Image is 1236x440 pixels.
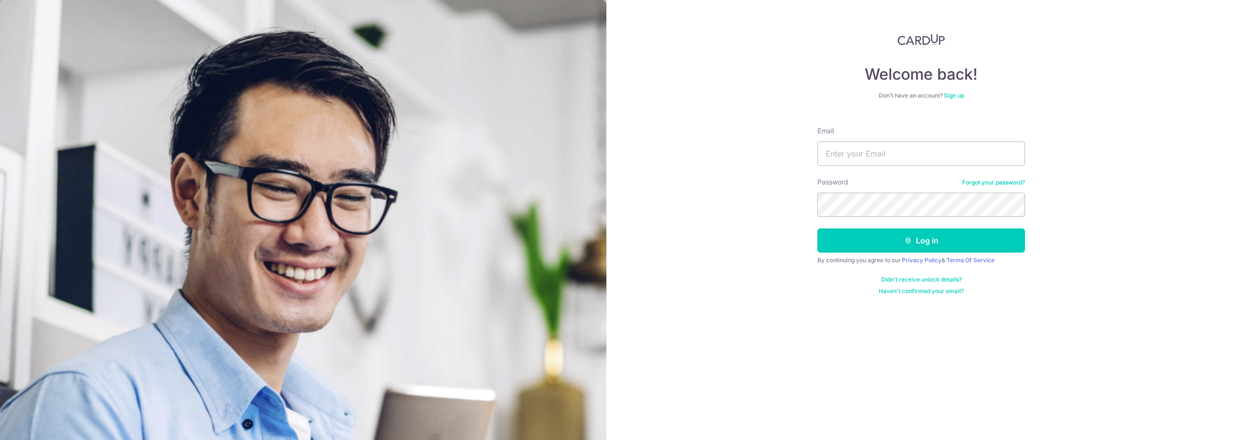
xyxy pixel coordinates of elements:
[879,287,964,295] a: Haven't confirmed your email?
[817,256,1025,264] div: By continuing you agree to our &
[817,177,848,187] label: Password
[817,228,1025,253] button: Log in
[817,65,1025,84] h4: Welcome back!
[881,276,962,284] a: Didn't receive unlock details?
[962,179,1025,186] a: Forgot your password?
[817,126,834,136] label: Email
[944,92,964,99] a: Sign up
[902,256,941,264] a: Privacy Policy
[817,142,1025,166] input: Enter your Email
[946,256,995,264] a: Terms Of Service
[817,92,1025,99] div: Don’t have an account?
[898,34,945,45] img: CardUp Logo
